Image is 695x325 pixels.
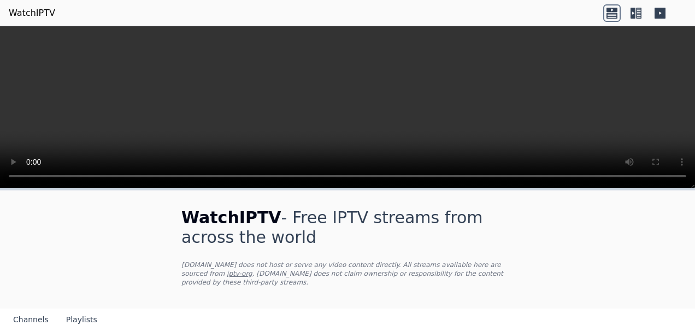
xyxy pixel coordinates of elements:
p: [DOMAIN_NAME] does not host or serve any video content directly. All streams available here are s... [181,260,514,287]
span: WatchIPTV [181,208,281,227]
a: WatchIPTV [9,7,55,20]
a: iptv-org [227,270,252,277]
h1: - Free IPTV streams from across the world [181,208,514,247]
